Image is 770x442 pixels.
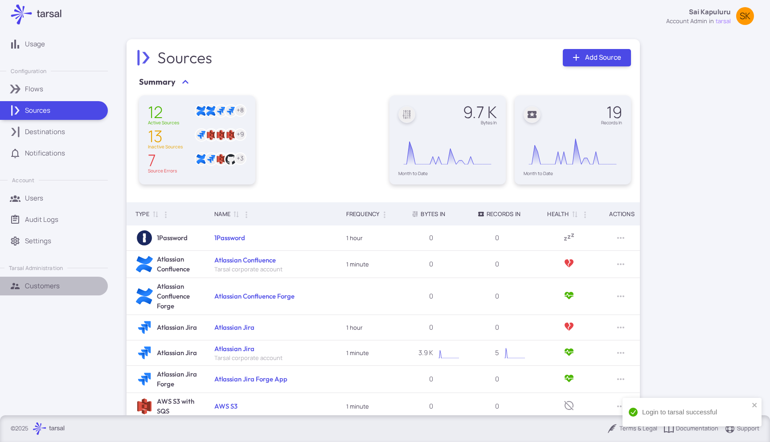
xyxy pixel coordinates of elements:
[524,129,622,171] svg: Interactive chart
[478,291,499,301] p: 0
[25,148,65,158] p: Notifications
[150,210,160,218] span: Sort by Type ascending
[196,106,207,116] img: Atlassian Confluence
[346,209,380,219] div: Frequency
[214,209,230,219] div: Name
[214,233,245,242] a: 1Password
[614,399,628,413] button: Row Actions
[377,208,392,222] button: Column Actions
[214,354,283,362] span: Tarsal corporate account
[12,176,34,184] p: Account
[564,373,574,386] span: Active
[337,315,403,340] td: 1 hour
[564,232,574,245] span: Connector has no active flows configured
[614,346,628,360] button: Row Actions
[148,128,183,144] div: 13
[661,4,759,29] button: Sai Kapuluruaccount adminintarsalSK
[148,120,179,125] div: Active Sources
[157,323,197,332] h6: Atlassian Jira
[607,423,657,434] a: Terms & Legal
[136,256,153,273] img: Atlassian Confluence
[214,256,276,264] a: Atlassian Confluence
[478,209,520,219] div: Records In
[412,209,445,219] div: Bytes In
[11,67,46,75] p: Configuration
[337,393,403,420] td: 1 minute
[225,130,236,140] img: AWS S3 with SQS
[216,130,226,140] img: AWS S3 with SQS
[563,49,631,66] a: Add Source
[478,348,499,358] p: 5
[139,76,176,88] span: Summary
[136,371,153,388] img: Atlassian Jira Forge
[225,154,236,164] img: GitHub
[689,7,731,17] p: Sai Kapuluru
[214,292,295,300] a: Atlassian Confluence Forge
[157,233,188,243] h6: 1Password
[478,259,499,269] p: 0
[524,171,622,176] div: Month to Date
[25,193,43,203] p: Users
[216,154,226,164] img: AWS S3 with SQS
[609,209,634,219] div: Actions
[709,17,714,26] span: in
[216,106,226,116] img: Atlassian Jira
[463,104,497,120] div: 9.7 K
[412,291,433,301] p: 0
[601,104,622,120] div: 19
[237,154,244,162] text: + 3
[136,319,153,336] img: Atlassian Jira
[398,171,497,176] div: Month to Date
[398,129,496,171] svg: Interactive chart
[196,130,207,140] img: Atlassian Jira
[206,154,217,164] img: Atlassian Jira
[225,106,236,116] img: Atlassian Jira Forge
[547,209,569,219] div: Health
[614,372,628,386] button: Row Actions
[435,344,463,362] div: Chart. Highcharts interactive chart.
[716,17,731,26] span: tarsal
[25,281,60,291] p: Customers
[398,129,497,171] div: Chart. Highcharts interactive chart.
[148,152,177,168] div: 7
[214,265,283,273] span: Tarsal corporate account
[157,282,199,311] h6: Atlassian Confluence Forge
[412,348,433,358] p: 3.9 K
[206,130,217,140] img: AWS S3
[501,344,528,362] div: Chart. Highcharts interactive chart.
[230,210,241,218] span: Sort by Name ascending
[412,233,433,243] p: 0
[642,407,749,417] div: Login to tarsal successful
[614,231,628,245] button: Row Actions
[157,397,199,416] h6: AWS S3 with SQS
[148,144,183,149] div: Inactive Sources
[157,48,214,67] h2: Sources
[157,369,199,389] h6: Atlassian Jira Forge
[25,106,50,115] p: Sources
[25,84,43,94] p: Flows
[752,401,758,410] button: close
[478,233,499,243] p: 0
[501,344,528,362] svg: Interactive chart
[136,288,153,305] img: Atlassian Confluence Forge
[564,347,574,360] span: Active
[206,106,217,116] img: Atlassian Confluence Forge
[214,344,254,353] a: Atlassian Jira
[412,401,433,411] p: 0
[11,424,29,433] p: © 2025
[196,154,207,164] img: Atlassian Confluence
[435,344,463,362] svg: Interactive chart
[25,39,45,49] p: Usage
[412,374,433,384] p: 0
[148,104,179,120] div: 12
[139,76,190,88] button: Summary
[25,215,58,225] p: Audit Logs
[564,290,574,303] span: Active
[614,289,628,303] button: Row Actions
[136,344,153,361] img: Atlassian Jira
[135,209,150,219] div: Type
[740,12,750,20] span: SK
[478,323,499,332] p: 0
